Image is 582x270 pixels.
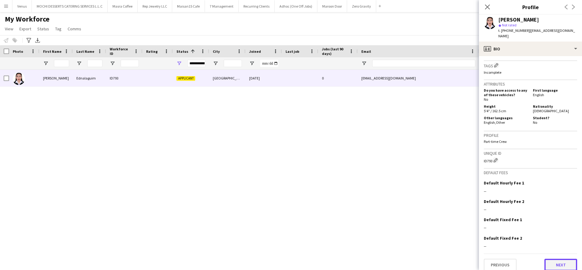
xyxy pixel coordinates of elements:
[213,49,220,54] span: City
[249,49,261,54] span: Joined
[484,104,528,109] h5: Height
[34,37,41,44] app-action-btn: Export XLSX
[484,88,528,97] h5: Do you have access to any of these vehicles?
[224,60,242,67] input: City Filter Input
[13,73,25,85] img: Mary-Ann Ednalaguim
[484,62,577,69] h3: Tags
[43,49,62,54] span: First Name
[479,42,582,56] div: Bio
[209,70,246,86] div: [GEOGRAPHIC_DATA]
[25,37,32,44] app-action-btn: Advanced filters
[43,61,48,66] button: Open Filter Menu
[286,49,299,54] span: Last job
[484,157,577,163] div: ID793
[372,60,475,67] input: Email Filter Input
[318,70,358,86] div: 0
[176,49,188,54] span: Status
[484,188,577,194] div: --
[37,26,49,32] span: Status
[108,0,138,12] button: Masra Coffee
[53,25,64,33] a: Tag
[533,109,569,113] span: [DEMOGRAPHIC_DATA]
[17,25,34,33] a: Export
[249,61,255,66] button: Open Filter Menu
[2,25,16,33] a: View
[12,0,32,12] button: Venus
[73,70,106,86] div: Ednalaguim
[533,88,577,93] h5: First language
[76,61,82,66] button: Open Filter Menu
[68,26,81,32] span: Comms
[35,25,52,33] a: Status
[361,61,367,66] button: Open Filter Menu
[260,60,278,67] input: Joined Filter Input
[239,0,275,12] button: Recurring Clients
[361,49,371,54] span: Email
[176,61,182,66] button: Open Filter Menu
[484,180,524,186] h3: Default Hourly Fee 1
[87,60,102,67] input: Last Name Filter Input
[146,49,158,54] span: Rating
[176,76,195,81] span: Applicant
[172,0,205,12] button: Maisan15 Cafe
[121,60,139,67] input: Workforce ID Filter Input
[484,120,496,125] span: English ,
[484,81,577,87] h3: Attributes
[498,17,539,22] div: [PERSON_NAME]
[502,23,517,27] span: Not rated
[484,97,488,102] span: No
[496,120,505,125] span: Other
[358,70,479,86] div: [EMAIL_ADDRESS][DOMAIN_NAME]
[76,49,94,54] span: Last Name
[213,61,218,66] button: Open Filter Menu
[533,104,577,109] h5: Nationality
[498,28,530,33] span: t. [PHONE_NUMBER]
[55,26,62,32] span: Tag
[533,120,537,125] span: No
[484,70,577,75] p: Incomplete
[246,70,282,86] div: [DATE]
[484,133,577,138] h3: Profile
[322,47,347,56] span: Jobs (last 90 days)
[484,139,577,144] p: Part-time Crew
[484,243,577,249] div: --
[5,15,49,24] span: My Workforce
[484,225,577,230] div: --
[5,26,13,32] span: View
[479,3,582,11] h3: Profile
[39,70,73,86] div: [PERSON_NAME]
[65,25,84,33] a: Comms
[19,26,31,32] span: Export
[484,109,506,113] span: 5'4" / 162.5 cm
[484,170,577,175] h3: Default fees
[110,47,132,56] span: Workforce ID
[32,0,108,12] button: MOCHI DESSERTS CATERING SERVICES L.L.C
[484,207,577,212] div: --
[317,0,347,12] button: Maroon Door
[275,0,317,12] button: Adhoc (One Off Jobs)
[110,61,115,66] button: Open Filter Menu
[54,60,69,67] input: First Name Filter Input
[533,93,544,97] span: English
[13,49,23,54] span: Photo
[498,28,575,38] span: | [EMAIL_ADDRESS][DOMAIN_NAME]
[484,116,528,120] h5: Other languages
[484,199,524,204] h3: Default Hourly Fee 2
[106,70,142,86] div: ID793
[138,0,172,12] button: Rep Jewelry LLC
[484,150,577,156] h3: Unique ID
[205,0,239,12] button: 7 Management
[484,235,522,241] h3: Default Fixed Fee 2
[347,0,376,12] button: Zero Gravity
[533,116,577,120] h5: Student?
[484,217,522,222] h3: Default Fixed Fee 1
